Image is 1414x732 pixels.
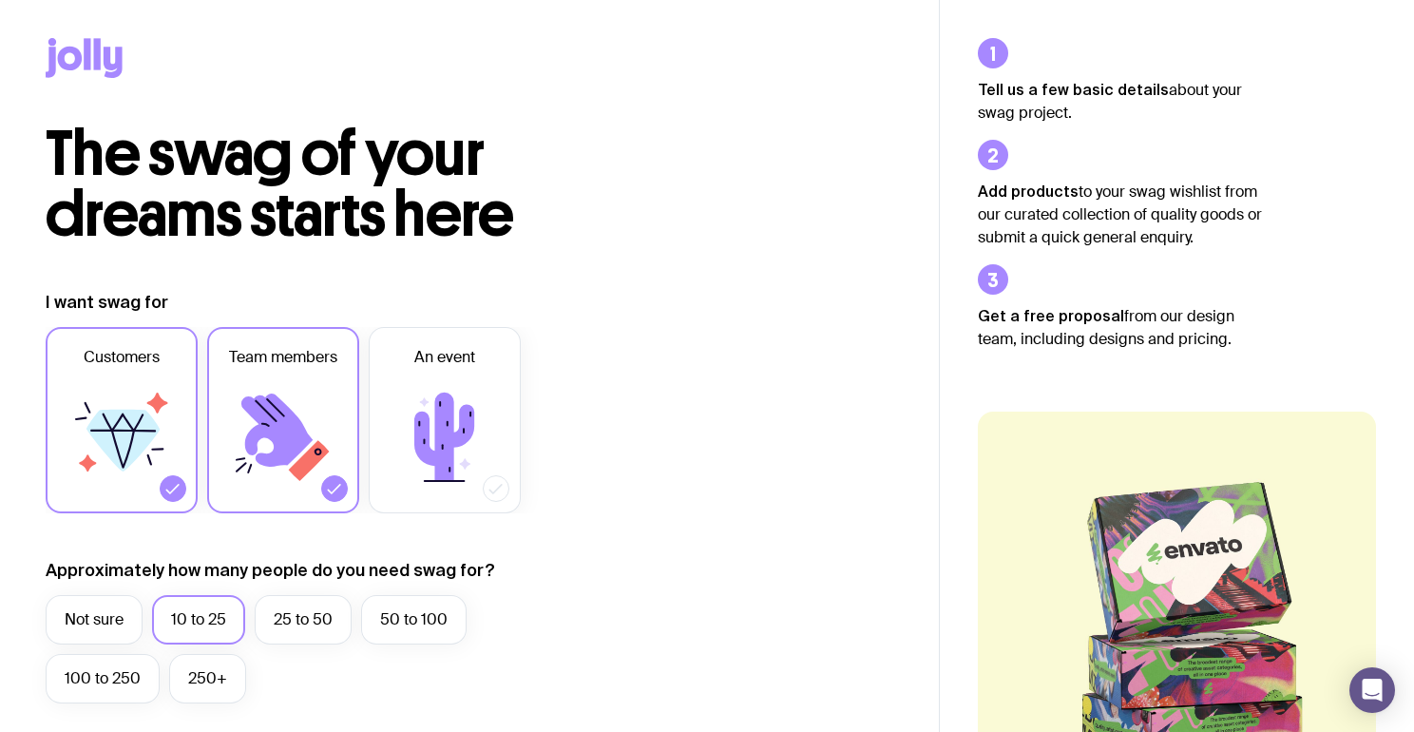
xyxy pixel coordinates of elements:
[46,116,514,252] span: The swag of your dreams starts here
[84,346,160,369] span: Customers
[978,304,1263,351] p: from our design team, including designs and pricing.
[169,654,246,703] label: 250+
[414,346,475,369] span: An event
[229,346,337,369] span: Team members
[46,654,160,703] label: 100 to 250
[361,595,467,645] label: 50 to 100
[978,78,1263,125] p: about your swag project.
[978,307,1124,324] strong: Get a free proposal
[978,180,1263,249] p: to your swag wishlist from our curated collection of quality goods or submit a quick general enqu...
[46,595,143,645] label: Not sure
[978,183,1079,200] strong: Add products
[152,595,245,645] label: 10 to 25
[978,81,1169,98] strong: Tell us a few basic details
[46,291,168,314] label: I want swag for
[1349,667,1395,713] div: Open Intercom Messenger
[46,559,495,582] label: Approximately how many people do you need swag for?
[255,595,352,645] label: 25 to 50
